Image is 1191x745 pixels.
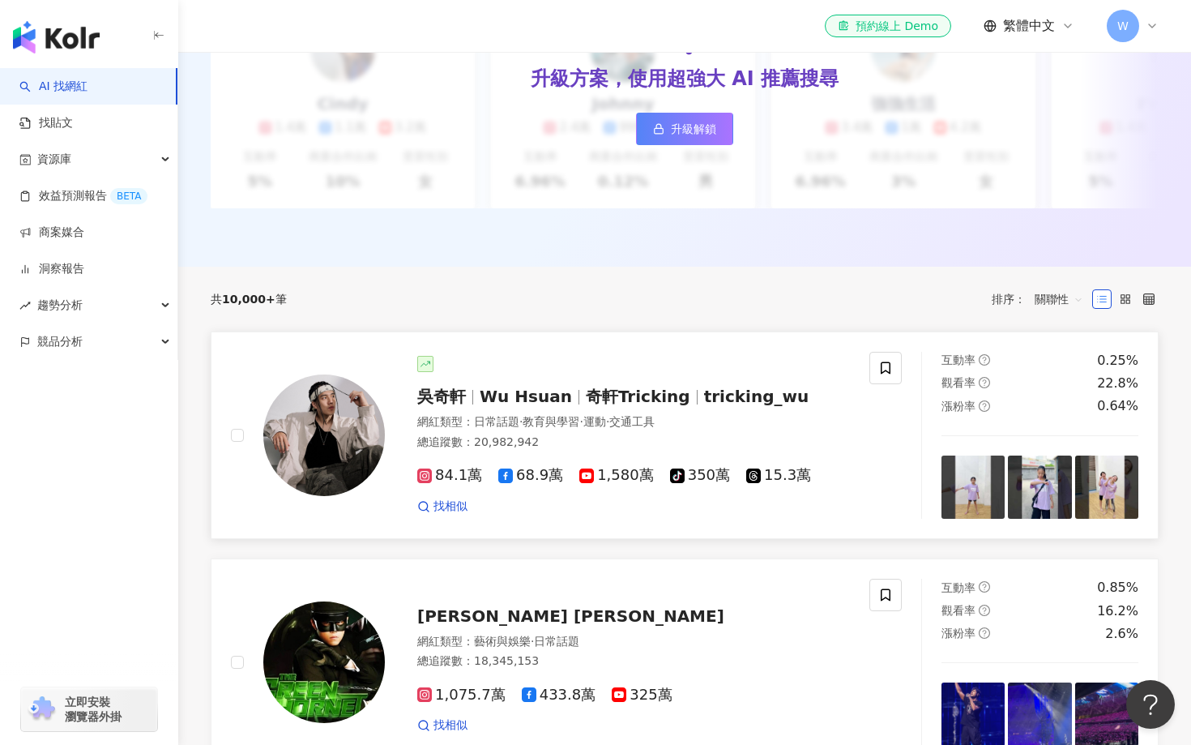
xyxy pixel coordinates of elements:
span: 漲粉率 [941,400,975,413]
a: 預約線上 Demo [825,15,951,37]
span: 升級解鎖 [671,122,716,135]
span: question-circle [979,354,990,366]
a: 找相似 [417,499,467,515]
span: 吳奇軒 [417,387,466,406]
a: 找貼文 [19,115,73,131]
div: 排序： [992,286,1092,312]
span: 找相似 [433,499,467,515]
div: 預約線上 Demo [838,18,938,34]
span: tricking_wu [704,387,809,406]
span: 運動 [583,415,606,428]
span: 漲粉率 [941,627,975,640]
span: 教育與學習 [523,415,579,428]
img: KOL Avatar [263,602,385,723]
span: 繁體中文 [1003,17,1055,35]
a: 升級解鎖 [636,113,733,145]
div: 總追蹤數 ： 18,345,153 [417,653,850,670]
span: 互動率 [941,353,975,366]
a: chrome extension立即安裝 瀏覽器外掛 [21,687,157,731]
div: 升級方案，使用超強大 AI 推薦搜尋 [531,66,839,93]
span: 觀看率 [941,376,975,389]
span: 15.3萬 [746,467,811,484]
span: 奇軒Tricking [586,387,690,406]
span: 1,075.7萬 [417,687,506,704]
span: Wu Hsuan [480,387,572,406]
a: 找相似 [417,717,467,734]
span: 84.1萬 [417,467,482,484]
span: [PERSON_NAME] [PERSON_NAME] [417,606,724,626]
span: · [531,635,534,648]
span: rise [19,300,31,311]
span: question-circle [979,605,990,616]
span: 競品分析 [37,323,83,360]
a: 效益預測報告BETA [19,188,147,204]
a: 商案媒合 [19,225,84,241]
span: 藝術與娛樂 [474,635,531,648]
span: question-circle [979,377,990,388]
span: 資源庫 [37,141,71,178]
img: post-image [941,456,1005,519]
span: question-circle [979,627,990,639]
span: 立即安裝 瀏覽器外掛 [65,695,122,724]
img: logo [13,21,100,54]
div: 網紅類型 ： [417,634,850,650]
img: chrome extension [26,696,58,722]
div: 共 筆 [211,293,287,306]
div: 0.25% [1097,352,1138,370]
div: 網紅類型 ： [417,414,850,430]
div: 0.64% [1097,397,1138,415]
a: searchAI 找網紅 [19,79,88,95]
span: 350萬 [670,467,730,484]
span: 10,000+ [222,293,275,306]
span: · [519,415,523,428]
span: 觀看率 [941,604,975,617]
span: · [579,415,583,428]
img: KOL Avatar [263,375,385,496]
div: 22.8% [1097,375,1138,392]
span: question-circle [979,581,990,593]
span: 68.9萬 [498,467,563,484]
iframe: Help Scout Beacon - Open [1126,680,1175,729]
div: 總追蹤數 ： 20,982,942 [417,435,850,451]
span: 433.8萬 [522,687,596,704]
span: 日常話題 [474,415,519,428]
span: 關聯性 [1035,286,1083,312]
img: post-image [1075,456,1138,519]
div: 2.6% [1105,625,1138,643]
span: 325萬 [612,687,672,704]
span: question-circle [979,400,990,412]
span: · [606,415,609,428]
a: KOL Avatar吳奇軒Wu Hsuan奇軒Trickingtricking_wu網紅類型：日常話題·教育與學習·運動·交通工具總追蹤數：20,982,94284.1萬68.9萬1,580萬3... [211,332,1159,540]
span: 互動率 [941,581,975,594]
span: 1,580萬 [579,467,654,484]
span: 交通工具 [609,415,655,428]
div: 16.2% [1097,602,1138,620]
img: post-image [1008,456,1071,519]
span: W [1117,17,1129,35]
div: 0.85% [1097,579,1138,597]
span: 找相似 [433,717,467,734]
span: 日常話題 [534,635,579,648]
a: 洞察報告 [19,261,84,277]
span: 趨勢分析 [37,287,83,323]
